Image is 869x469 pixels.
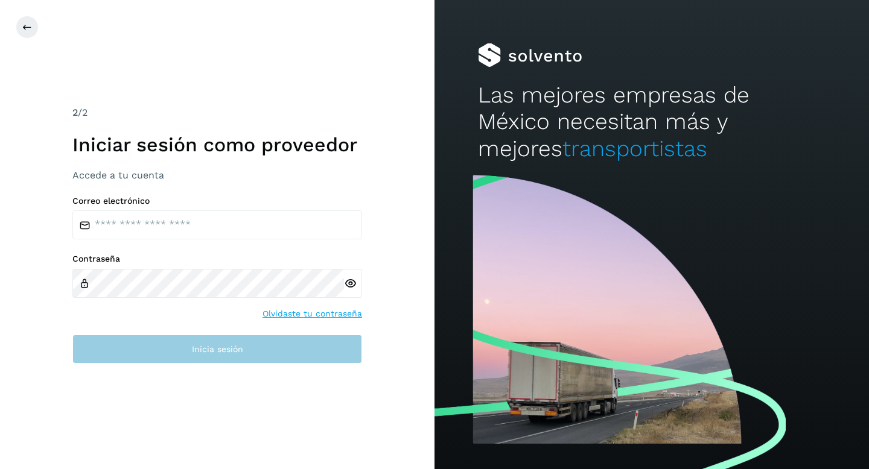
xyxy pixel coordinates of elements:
[72,335,362,364] button: Inicia sesión
[72,107,78,118] span: 2
[562,136,707,162] span: transportistas
[72,169,362,181] h3: Accede a tu cuenta
[478,82,826,162] h2: Las mejores empresas de México necesitan más y mejores
[192,345,243,353] span: Inicia sesión
[263,307,362,320] a: Olvidaste tu contraseña
[72,133,362,156] h1: Iniciar sesión como proveedor
[72,105,362,120] div: /2
[72,196,362,206] label: Correo electrónico
[72,254,362,264] label: Contraseña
